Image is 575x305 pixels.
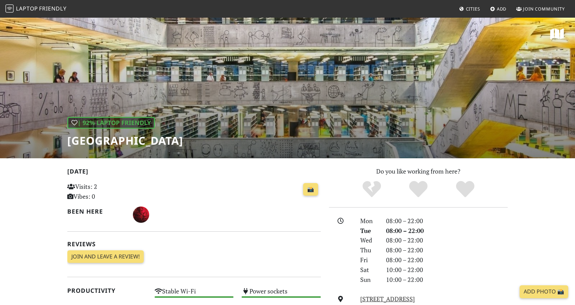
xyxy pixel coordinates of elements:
img: 2224-samuel.jpg [133,207,149,223]
h1: [GEOGRAPHIC_DATA] [67,134,183,147]
a: Add [487,3,509,15]
div: Definitely! [442,180,489,199]
div: Mon [356,216,382,226]
span: Friendly [39,5,66,12]
a: Add Photo 📸 [520,285,568,298]
div: 08:00 – 22:00 [382,235,512,245]
a: Join Community [513,3,568,15]
a: Cities [456,3,483,15]
div: Sat [356,265,382,275]
h2: Reviews [67,240,321,248]
div: Power sockets [238,286,325,303]
div: Wed [356,235,382,245]
span: Add [497,6,507,12]
div: No [348,180,395,199]
a: [STREET_ADDRESS] [360,295,415,303]
span: Cities [466,6,480,12]
div: Thu [356,245,382,255]
h2: Productivity [67,287,146,294]
p: Do you like working from here? [329,166,508,176]
div: 10:00 – 22:00 [382,265,512,275]
div: Tue [356,226,382,236]
a: LaptopFriendly LaptopFriendly [5,3,67,15]
h2: Been here [67,208,125,215]
div: Sun [356,275,382,285]
span: Laptop [16,5,38,12]
div: Fri [356,255,382,265]
div: Yes [395,180,442,199]
span: Samuel Zachariev [133,210,149,218]
img: LaptopFriendly [5,4,14,13]
div: 08:00 – 22:00 [382,226,512,236]
div: 08:00 – 22:00 [382,245,512,255]
div: 10:00 – 22:00 [382,275,512,285]
a: Join and leave a review! [67,250,144,263]
span: Join Community [523,6,565,12]
div: 08:00 – 22:00 [382,255,512,265]
p: Visits: 2 Vibes: 0 [67,182,146,201]
div: Stable Wi-Fi [151,286,238,303]
div: 08:00 – 22:00 [382,216,512,226]
h2: [DATE] [67,168,321,178]
div: | 92% Laptop Friendly [67,117,155,129]
a: 📸 [303,183,318,196]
